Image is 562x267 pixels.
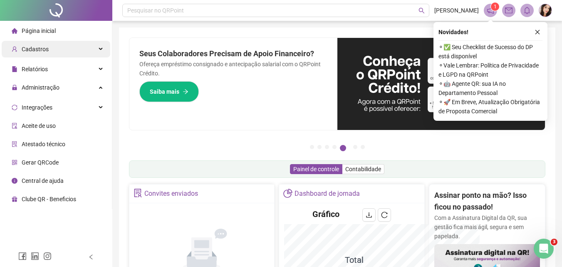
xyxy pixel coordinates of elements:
[12,123,17,129] span: audit
[418,7,425,14] span: search
[317,145,322,149] button: 2
[12,46,17,52] span: user-add
[332,145,337,149] button: 4
[345,166,381,172] span: Contabilidade
[491,2,499,11] sup: 1
[12,105,17,110] span: sync
[539,4,552,17] img: 54245
[12,66,17,72] span: file
[438,97,542,116] span: ⚬ 🚀 Em Breve, Atualização Obrigatória de Proposta Comercial
[22,122,56,129] span: Aceite de uso
[150,87,179,96] span: Saiba mais
[310,145,314,149] button: 1
[12,160,17,165] span: qrcode
[183,89,188,95] span: arrow-right
[438,79,542,97] span: ⚬ 🤖 Agente QR: sua IA no Departamento Pessoal
[43,252,52,260] span: instagram
[22,84,59,91] span: Administração
[434,190,540,213] h2: Assinar ponto na mão? Isso ficou no passado!
[134,189,142,197] span: solution
[22,46,49,52] span: Cadastros
[337,38,545,130] img: banner%2F11e687cd-1386-4cbd-b13b-7bd81425532d.png
[434,213,540,241] p: Com a Assinatura Digital da QR, sua gestão fica mais ágil, segura e sem papelada.
[12,141,17,147] span: solution
[22,177,64,184] span: Central de ajuda
[283,189,292,197] span: pie-chart
[438,42,542,61] span: ⚬ ✅ Seu Checklist de Sucesso do DP está disponível
[293,166,339,172] span: Painel de controle
[340,145,346,151] button: 5
[139,48,327,60] h2: Seus Colaboradores Precisam de Apoio Financeiro?
[494,4,497,10] span: 1
[325,145,329,149] button: 3
[312,208,339,220] h4: Gráfico
[535,29,540,35] span: close
[12,28,17,34] span: home
[88,254,94,260] span: left
[361,145,365,149] button: 7
[31,252,39,260] span: linkedin
[551,239,557,245] span: 3
[12,178,17,184] span: info-circle
[381,212,388,218] span: reload
[22,196,76,202] span: Clube QR - Beneficios
[353,145,357,149] button: 6
[22,141,65,147] span: Atestado técnico
[534,239,554,259] iframe: Intercom live chat
[366,212,372,218] span: download
[139,81,199,102] button: Saiba mais
[12,196,17,202] span: gift
[487,7,494,14] span: notification
[434,6,479,15] span: [PERSON_NAME]
[18,252,27,260] span: facebook
[505,7,512,14] span: mail
[22,104,52,111] span: Integrações
[438,61,542,79] span: ⚬ Vale Lembrar: Política de Privacidade e LGPD na QRPoint
[295,187,360,201] div: Dashboard de jornada
[139,60,327,78] p: Ofereça empréstimo consignado e antecipação salarial com o QRPoint Crédito.
[144,187,198,201] div: Convites enviados
[523,7,531,14] span: bell
[22,27,56,34] span: Página inicial
[22,159,59,166] span: Gerar QRCode
[438,27,468,37] span: Novidades !
[22,66,48,72] span: Relatórios
[12,85,17,90] span: lock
